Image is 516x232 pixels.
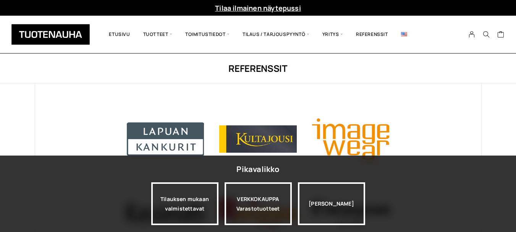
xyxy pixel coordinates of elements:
span: Yritys [316,21,349,47]
a: Tilaa ilmainen näytepussi [215,3,301,13]
span: Tuotteet [137,21,179,47]
span: Tilaus / Tarjouspyyntö [236,21,316,47]
a: VERKKOKAUPPAVarastotuotteet [225,182,292,225]
img: Tuotenauha Oy [11,24,90,45]
a: Cart [497,31,505,40]
img: English [401,32,407,36]
a: My Account [464,31,479,38]
a: Etusivu [102,21,136,47]
a: Referenssit [349,21,395,47]
a: Tilauksen mukaan valmistettavat [151,182,218,225]
div: Pikavalikko [236,162,279,176]
div: [PERSON_NAME] [298,182,365,225]
h1: Referenssit [35,62,482,75]
span: Toimitustiedot [179,21,236,47]
div: VERKKOKAUPPA Varastotuotteet [225,182,292,225]
button: Search [479,31,493,38]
